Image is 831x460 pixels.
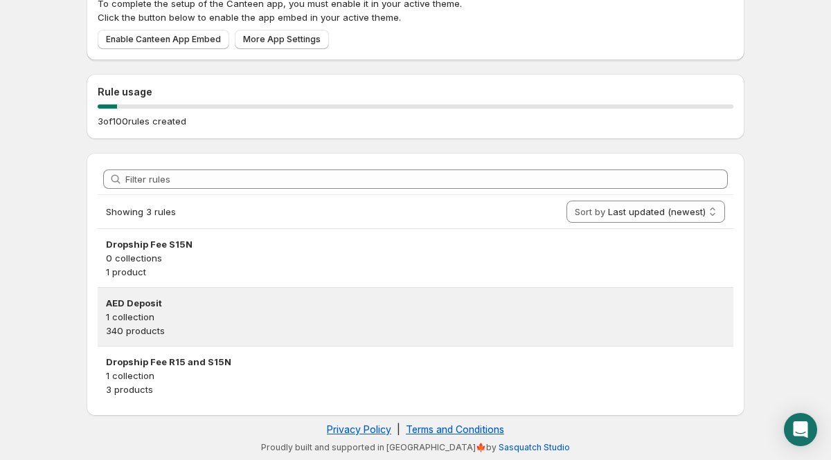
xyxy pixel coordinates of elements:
p: 1 product [106,265,725,279]
span: | [397,423,400,435]
a: Enable Canteen App Embed [98,30,229,49]
p: 340 products [106,324,725,338]
p: 3 of 100 rules created [98,114,186,128]
span: More App Settings [243,34,321,45]
a: Sasquatch Studio [499,442,570,452]
span: Enable Canteen App Embed [106,34,221,45]
p: Proudly built and supported in [GEOGRAPHIC_DATA]🍁by [93,442,738,453]
h3: Dropship Fee R15 and S15N [106,355,725,369]
div: Open Intercom Messenger [784,413,817,446]
a: Privacy Policy [327,423,391,435]
span: Showing 3 rules [106,206,176,217]
p: 1 collection [106,310,725,324]
p: 1 collection [106,369,725,383]
h2: Rule usage [98,85,733,99]
a: More App Settings [235,30,329,49]
h3: Dropship Fee S15N [106,237,725,251]
p: Click the button below to enable the app embed in your active theme. [98,10,733,24]
p: 0 collections [106,251,725,265]
input: Filter rules [125,169,728,189]
p: 3 products [106,383,725,396]
a: Terms and Conditions [406,423,504,435]
h3: AED Deposit [106,296,725,310]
